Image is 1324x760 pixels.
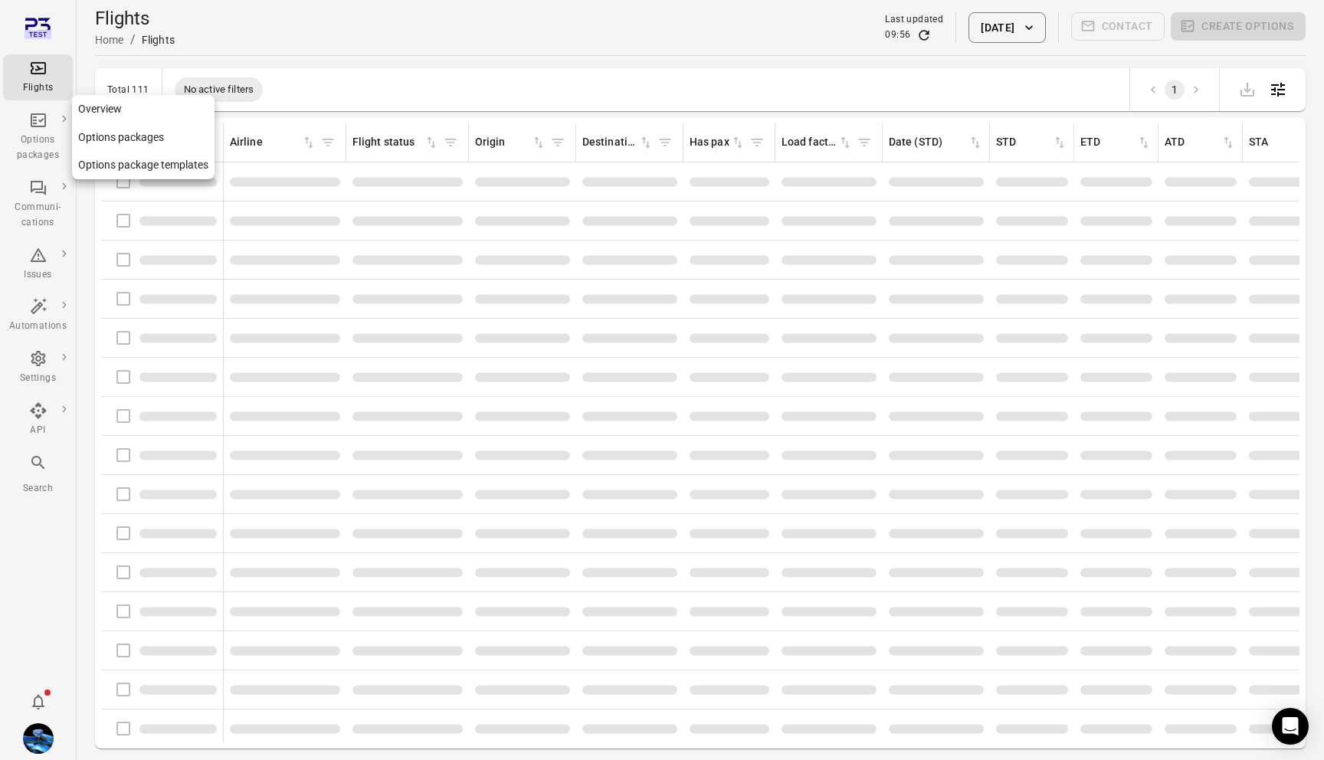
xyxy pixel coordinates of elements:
button: [DATE] [968,12,1045,43]
div: 09:56 [885,28,910,43]
span: Filter by flight status [439,131,462,154]
div: Sort by date (STD) in ascending order [889,134,983,151]
h1: Flights [95,6,175,31]
div: Automations [9,319,67,334]
div: Open Intercom Messenger [1272,708,1309,745]
div: Flights [9,80,67,96]
a: Options package templates [72,151,215,179]
div: Search [9,481,67,496]
div: API [9,423,67,438]
span: Filter by airline [316,131,339,154]
span: Filter by origin [546,131,569,154]
div: Settings [9,371,67,386]
div: Last updated [885,12,943,28]
div: Sort by airline in ascending order [230,134,316,151]
span: Please make a selection to create an option package [1171,12,1306,43]
img: shutterstock-1708408498.jpg [23,723,54,754]
div: Sort by has pax in ascending order [690,134,746,151]
a: Options packages [72,123,215,152]
nav: Local navigation [72,95,215,179]
div: Sort by STD in ascending order [996,134,1067,151]
div: Total 111 [107,84,149,95]
button: page 1 [1165,80,1185,100]
nav: pagination navigation [1142,80,1207,100]
div: Sort by flight status in ascending order [352,134,439,151]
div: Options packages [9,133,67,163]
a: Home [95,34,124,46]
nav: Breadcrumbs [95,31,175,49]
button: Daníel Benediktsson [17,717,60,760]
div: Communi-cations [9,200,67,231]
div: Sort by destination in ascending order [582,134,654,151]
a: Overview [72,95,215,123]
div: Sort by STA in ascending order [1249,134,1320,151]
div: Issues [9,267,67,283]
span: No active filters [175,82,264,97]
span: Filter by load factor [853,131,876,154]
div: Sort by origin in ascending order [475,134,546,151]
button: Refresh data [916,28,932,43]
span: Filter by has pax [746,131,769,154]
li: / [130,31,136,49]
span: Please make a selection to create communications [1071,12,1165,43]
span: Filter by destination [654,131,677,154]
div: Flights [142,32,175,47]
div: Sort by ATD in ascending order [1165,134,1236,151]
div: Sort by load factor in ascending order [782,134,853,151]
span: Please make a selection to export [1232,81,1263,96]
button: Notifications [23,686,54,717]
button: Open table configuration [1263,74,1293,105]
div: Sort by ETD in ascending order [1080,134,1152,151]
